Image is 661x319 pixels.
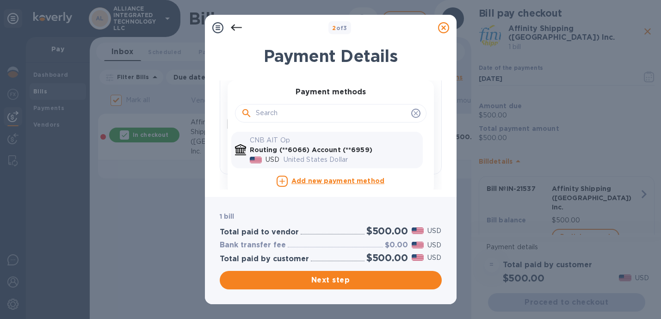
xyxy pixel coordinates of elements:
p: USD [427,240,441,250]
b: Add new payment method [291,177,384,184]
b: Routing (**6066) Account (**6959) [250,146,372,153]
h2: $500.00 [366,252,408,264]
div: default-method [220,42,441,174]
span: 2 [332,25,336,31]
h3: $0.00 [385,241,408,250]
h1: Payment Details [220,46,442,66]
img: USD [412,227,424,234]
h3: Total paid by customer [220,255,309,264]
h3: Payment methods [296,88,366,97]
h3: Total paid to vendor [220,228,299,237]
h3: Bank transfer fee [220,241,286,250]
b: of 3 [332,25,347,31]
h2: $500.00 [366,225,408,237]
p: CNB AIT Op [250,135,419,145]
b: 1 bill [220,213,235,220]
img: USD [412,242,424,248]
button: Next step [220,271,442,289]
p: United States Dollar [284,155,419,165]
img: USD [412,254,424,261]
span: Next step [227,275,434,286]
img: USD [250,157,262,163]
input: Search [256,106,408,120]
p: USD [427,226,441,236]
p: USD [427,253,441,263]
p: USD [266,155,279,165]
